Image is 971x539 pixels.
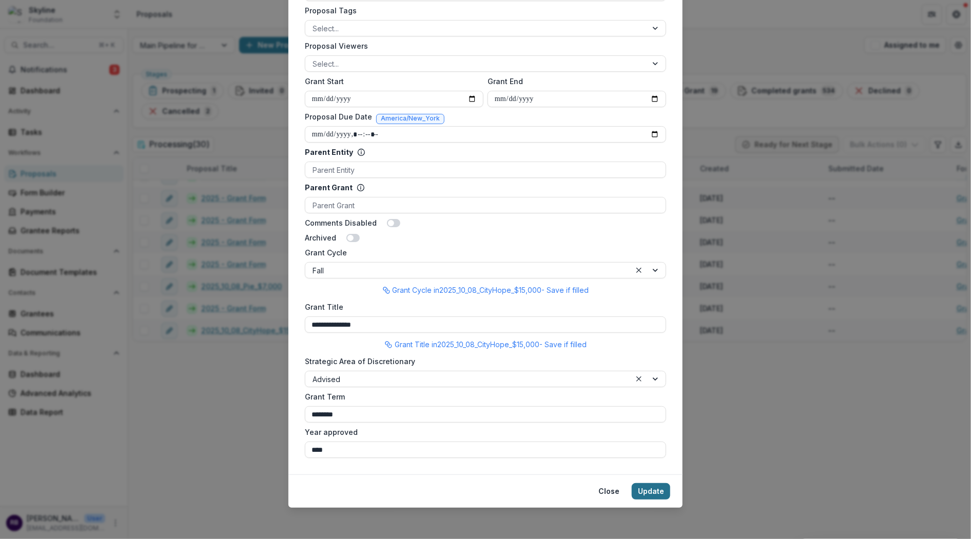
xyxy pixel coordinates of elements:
label: Year approved [305,427,660,437]
label: Grant Term [305,391,660,402]
label: Grant Cycle [305,247,660,258]
p: Grant Title in 2025_10_08_CityHope_$15,000 - Save if filled [395,339,587,350]
label: Proposal Tags [305,5,660,16]
button: Update [632,483,670,500]
label: Grant Title [305,302,660,312]
div: Clear selected options [633,373,645,385]
label: Grant End [488,76,660,87]
label: Proposal Viewers [305,41,660,51]
p: Parent Grant [305,182,353,193]
label: Archived [305,232,336,243]
label: Comments Disabled [305,217,377,228]
label: Strategic Area of Discretionary [305,356,660,367]
p: Parent Entity [305,147,353,157]
span: America/New_York [381,115,440,122]
p: Grant Cycle in 2025_10_08_CityHope_$15,000 - Save if filled [393,285,589,295]
label: Grant Start [305,76,477,87]
div: Clear selected options [633,264,645,276]
button: Close [592,483,626,500]
label: Proposal Due Date [305,111,372,122]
